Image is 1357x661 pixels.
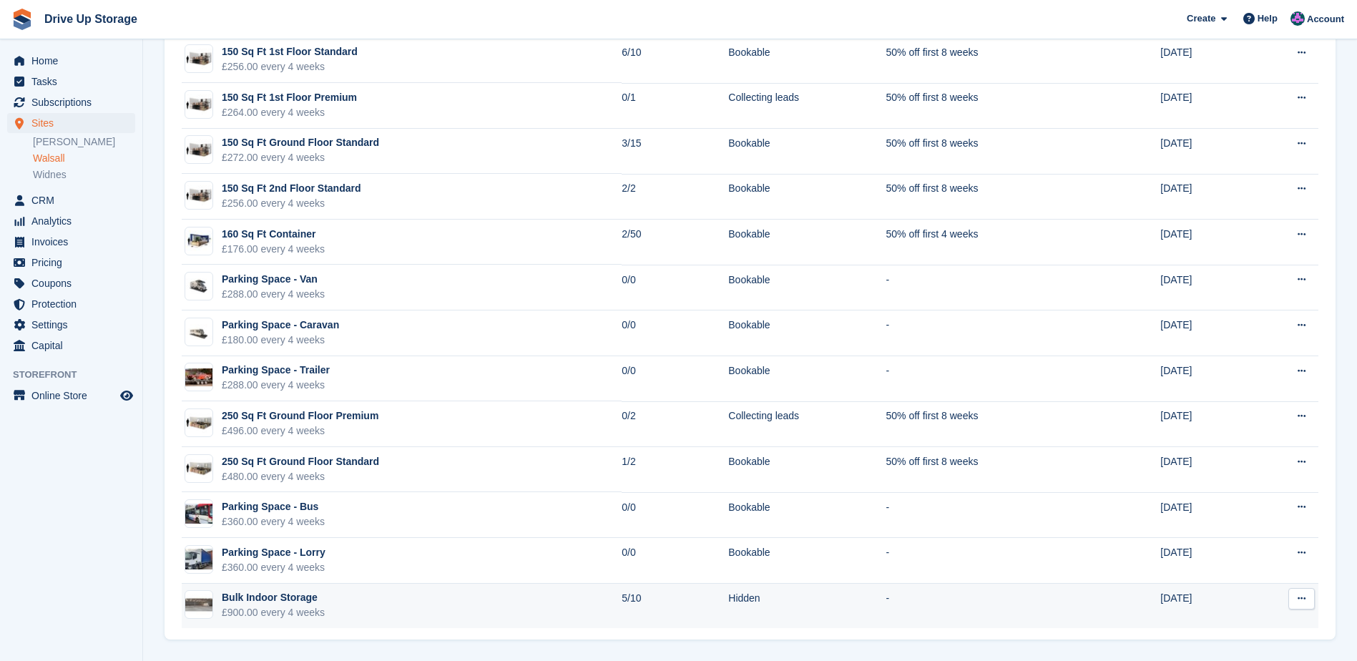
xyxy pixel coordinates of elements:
[728,174,886,220] td: Bookable
[222,59,358,74] div: £256.00 every 4 weeks
[222,469,379,484] div: £480.00 every 4 weeks
[7,72,135,92] a: menu
[7,336,135,356] a: menu
[728,83,886,129] td: Collecting leads
[1160,220,1251,265] td: [DATE]
[622,447,728,493] td: 1/2
[222,90,357,105] div: 150 Sq Ft 1st Floor Premium
[185,49,212,69] img: 150-sqft-unit%20(1).jpg
[31,72,117,92] span: Tasks
[222,227,325,242] div: 160 Sq Ft Container
[31,315,117,335] span: Settings
[185,458,212,479] img: 200-sqft-unit.jpg
[622,129,728,175] td: 3/15
[622,356,728,402] td: 0/0
[622,584,728,629] td: 5/10
[1160,401,1251,447] td: [DATE]
[7,315,135,335] a: menu
[33,135,135,149] a: [PERSON_NAME]
[622,538,728,584] td: 0/0
[1160,538,1251,584] td: [DATE]
[1160,174,1251,220] td: [DATE]
[31,273,117,293] span: Coupons
[7,51,135,71] a: menu
[622,265,728,310] td: 0/0
[185,324,212,340] img: Caravan%20-%20R.jpg
[622,37,728,83] td: 6/10
[7,190,135,210] a: menu
[222,105,357,120] div: £264.00 every 4 weeks
[886,265,1092,310] td: -
[222,605,325,620] div: £900.00 every 4 weeks
[886,37,1092,83] td: 50% off first 8 weeks
[222,560,325,575] div: £360.00 every 4 weeks
[886,310,1092,356] td: -
[1160,492,1251,538] td: [DATE]
[222,181,361,196] div: 150 Sq Ft 2nd Floor Standard
[1160,129,1251,175] td: [DATE]
[7,386,135,406] a: menu
[886,492,1092,538] td: -
[728,220,886,265] td: Bookable
[222,333,339,348] div: £180.00 every 4 weeks
[622,174,728,220] td: 2/2
[728,538,886,584] td: Bookable
[31,92,117,112] span: Subscriptions
[31,211,117,231] span: Analytics
[622,220,728,265] td: 2/50
[13,368,142,382] span: Storefront
[7,113,135,133] a: menu
[185,185,212,206] img: 150-sqft-unit%20(1).jpg
[7,211,135,231] a: menu
[222,514,325,529] div: £360.00 every 4 weeks
[33,168,135,182] a: Widnes
[185,278,212,294] img: Campervan.jpg
[185,94,212,115] img: 150-sqft-unit%20(1).jpg
[7,253,135,273] a: menu
[886,174,1092,220] td: 50% off first 8 weeks
[1160,265,1251,310] td: [DATE]
[222,545,325,560] div: Parking Space - Lorry
[222,44,358,59] div: 150 Sq Ft 1st Floor Standard
[728,37,886,83] td: Bookable
[1160,584,1251,629] td: [DATE]
[1160,83,1251,129] td: [DATE]
[31,113,117,133] span: Sites
[31,294,117,314] span: Protection
[222,150,379,165] div: £272.00 every 4 weeks
[31,232,117,252] span: Invoices
[728,401,886,447] td: Collecting leads
[1160,447,1251,493] td: [DATE]
[886,129,1092,175] td: 50% off first 8 weeks
[728,356,886,402] td: Bookable
[886,83,1092,129] td: 50% off first 8 weeks
[622,310,728,356] td: 0/0
[185,368,212,387] img: Trailer.jpg
[185,413,212,434] img: 200-sqft-unit.jpg
[1258,11,1278,26] span: Help
[39,7,143,31] a: Drive Up Storage
[222,454,379,469] div: 250 Sq Ft Ground Floor Standard
[7,273,135,293] a: menu
[31,386,117,406] span: Online Store
[886,584,1092,629] td: -
[622,83,728,129] td: 0/1
[222,499,325,514] div: Parking Space - Bus
[886,356,1092,402] td: -
[33,152,135,165] a: Walsall
[886,538,1092,584] td: -
[728,129,886,175] td: Bookable
[222,408,378,423] div: 250 Sq Ft Ground Floor Premium
[1307,12,1344,26] span: Account
[222,378,330,393] div: £288.00 every 4 weeks
[11,9,33,30] img: stora-icon-8386f47178a22dfd0bd8f6a31ec36ba5ce8667c1dd55bd0f319d3a0aa187defe.svg
[222,287,325,302] div: £288.00 every 4 weeks
[886,401,1092,447] td: 50% off first 8 weeks
[31,253,117,273] span: Pricing
[728,584,886,629] td: Hidden
[31,51,117,71] span: Home
[185,139,212,160] img: 150-sqft-unit%20(1).jpg
[222,318,339,333] div: Parking Space - Caravan
[622,492,728,538] td: 0/0
[1160,356,1251,402] td: [DATE]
